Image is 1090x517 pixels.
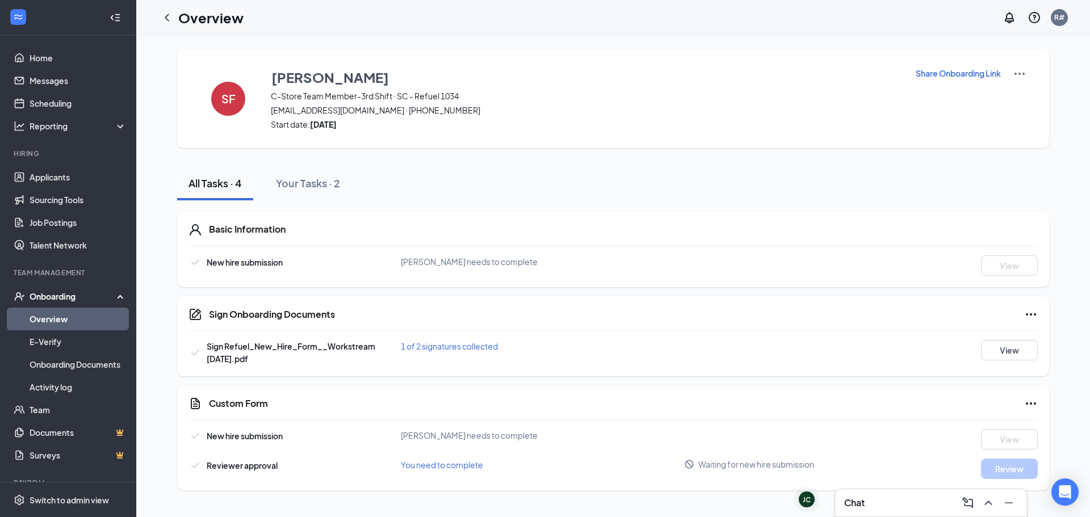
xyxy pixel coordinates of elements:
p: Share Onboarding Link [916,68,1001,79]
svg: Analysis [14,120,25,132]
svg: Checkmark [188,255,202,269]
span: Start date: [271,119,901,130]
div: R# [1054,12,1064,22]
svg: User [188,223,202,237]
a: Activity log [30,376,127,398]
div: Payroll [14,478,124,487]
h3: [PERSON_NAME] [271,68,389,87]
a: Job Postings [30,211,127,234]
span: 1 of 2 signatures collected [401,341,498,351]
div: Hiring [14,149,124,158]
button: View [981,255,1038,276]
span: New hire submission [207,431,283,441]
span: Sign Refuel_New_Hire_Form__Workstream [DATE].pdf [207,341,375,364]
h1: Overview [178,8,244,27]
a: Messages [30,69,127,92]
a: E-Verify [30,330,127,353]
span: [PERSON_NAME] needs to complete [401,257,538,267]
div: Switch to admin view [30,494,109,506]
button: SF [200,67,257,130]
a: Scheduling [30,92,127,115]
button: ComposeMessage [959,494,977,512]
svg: Checkmark [188,346,202,359]
div: Open Intercom Messenger [1051,478,1079,506]
button: View [981,429,1038,449]
div: JC [803,495,811,505]
a: Team [30,398,127,421]
svg: Notifications [1003,11,1016,24]
svg: Checkmark [188,429,202,443]
span: You need to complete [401,460,483,470]
svg: UserCheck [14,291,25,302]
svg: Checkmark [188,459,202,472]
img: More Actions [1013,67,1026,81]
h5: Basic Information [209,223,286,236]
svg: ChevronUp [982,496,995,510]
div: Onboarding [30,291,117,302]
svg: CompanyDocumentIcon [188,308,202,321]
span: [EMAIL_ADDRESS][DOMAIN_NAME] · [PHONE_NUMBER] [271,104,901,116]
a: Applicants [30,166,127,188]
svg: Blocked [684,459,694,469]
a: Talent Network [30,234,127,257]
button: ChevronUp [979,494,997,512]
strong: [DATE] [310,119,337,129]
button: Minimize [1000,494,1018,512]
div: All Tasks · 4 [188,176,242,190]
div: Your Tasks · 2 [276,176,340,190]
svg: QuestionInfo [1028,11,1041,24]
span: New hire submission [207,257,283,267]
span: Reviewer approval [207,460,278,470]
svg: Collapse [110,12,121,23]
a: Home [30,47,127,69]
svg: CustomFormIcon [188,397,202,410]
button: View [981,340,1038,360]
a: Overview [30,308,127,330]
h4: SF [221,95,236,103]
button: [PERSON_NAME] [271,67,901,87]
h5: Custom Form [209,397,268,410]
a: Onboarding Documents [30,353,127,376]
div: Reporting [30,120,127,132]
svg: ChevronLeft [160,11,174,24]
div: Team Management [14,268,124,278]
span: [PERSON_NAME] needs to complete [401,430,538,440]
svg: Ellipses [1024,397,1038,410]
h5: Sign Onboarding Documents [209,308,335,321]
span: C-Store Team Member-3rd Shift · SC - Refuel 1034 [271,90,901,102]
svg: Ellipses [1024,308,1038,321]
span: Waiting for new hire submission [698,459,814,470]
svg: WorkstreamLogo [12,11,24,23]
button: Review [981,459,1038,479]
svg: Settings [14,494,25,506]
h3: Chat [844,497,865,509]
svg: ComposeMessage [961,496,975,510]
a: SurveysCrown [30,444,127,466]
svg: Minimize [1002,496,1016,510]
button: Share Onboarding Link [915,67,1001,79]
a: Sourcing Tools [30,188,127,211]
a: DocumentsCrown [30,421,127,444]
